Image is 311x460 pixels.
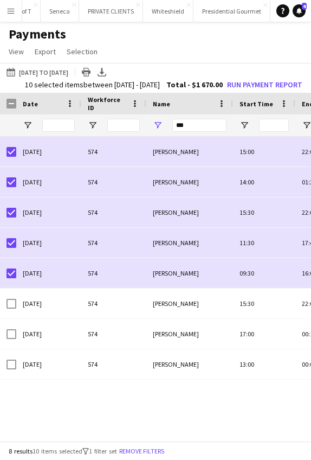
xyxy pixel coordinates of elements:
div: 574 [81,289,146,318]
a: Export [30,44,60,59]
span: Total - $1 670.00 [166,80,223,90]
app-action-btn: Print [80,66,93,79]
div: [DATE] [16,137,81,167]
a: 4 [293,4,306,17]
span: Date [23,100,38,108]
div: [DATE] [16,258,81,288]
span: [PERSON_NAME] [153,299,199,308]
span: [PERSON_NAME] [153,269,199,277]
div: 574 [81,197,146,227]
div: 13:00 [233,349,295,379]
span: Workforce ID [88,95,127,112]
button: Run Payment Report [223,79,307,91]
div: 574 [81,137,146,167]
div: 15:30 [233,197,295,227]
app-action-btn: Export XLSX [95,66,108,79]
button: Whiteshield [143,1,193,22]
button: Remove filters [117,445,166,457]
span: Export [35,47,56,56]
input: Start Time Filter Input [259,119,289,132]
div: 09:30 [233,258,295,288]
span: 4 [302,3,307,10]
div: 574 [81,228,146,258]
div: [DATE] [16,228,81,258]
span: [PERSON_NAME] [153,148,199,156]
div: [DATE] [16,289,81,318]
div: 574 [81,319,146,349]
div: 15:30 [233,289,295,318]
button: Open Filter Menu [153,120,163,130]
div: 14:00 [233,167,295,197]
button: U of T [8,1,41,22]
span: Selection [67,47,98,56]
span: View [9,47,24,56]
input: Workforce ID Filter Input [107,119,140,132]
button: Seneca [41,1,79,22]
div: 574 [81,349,146,379]
div: 10 selected items between [DATE] - [DATE] [23,81,162,88]
span: 1 filter set [89,447,117,455]
div: [DATE] [16,319,81,349]
a: Selection [62,44,102,59]
div: 574 [81,258,146,288]
span: [PERSON_NAME] [153,178,199,186]
div: [DATE] [16,167,81,197]
a: View [4,44,28,59]
div: 11:30 [233,228,295,258]
button: PRIVATE CLIENTS [79,1,143,22]
span: [PERSON_NAME] [153,330,199,338]
div: 15:00 [233,137,295,167]
span: [PERSON_NAME] [153,239,199,247]
span: [PERSON_NAME] [153,208,199,216]
input: Name Filter Input [172,119,226,132]
span: Name [153,100,170,108]
div: 574 [81,167,146,197]
input: Date Filter Input [42,119,75,132]
div: 17:00 [233,319,295,349]
button: [DATE] to [DATE] [4,66,70,79]
span: Start Time [239,100,273,108]
button: Open Filter Menu [23,120,33,130]
button: Presidential Gourmet [193,1,270,22]
button: Open Filter Menu [239,120,249,130]
button: Open Filter Menu [88,120,98,130]
span: 10 items selected [33,447,82,455]
div: [DATE] [16,349,81,379]
div: [DATE] [16,197,81,227]
span: [PERSON_NAME] [153,360,199,368]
